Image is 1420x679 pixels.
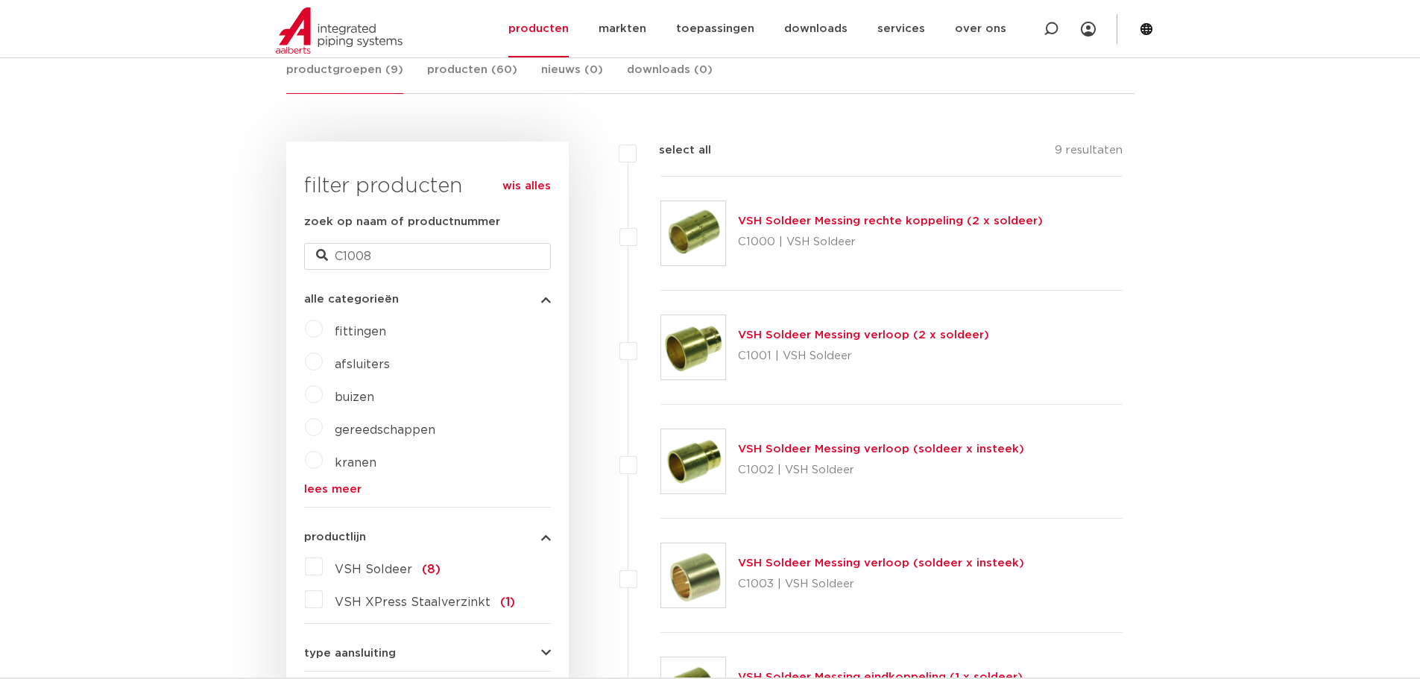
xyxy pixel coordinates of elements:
p: C1002 | VSH Soldeer [738,458,1024,482]
span: VSH Soldeer [335,563,412,575]
a: nieuws (0) [541,61,603,93]
a: VSH Soldeer Messing verloop (soldeer x insteek) [738,558,1024,569]
a: buizen [335,391,374,403]
span: type aansluiting [304,648,396,659]
label: zoek op naam of productnummer [304,213,500,231]
button: alle categorieën [304,294,551,305]
img: Thumbnail for VSH Soldeer Messing verloop (2 x soldeer) [661,315,725,379]
p: C1001 | VSH Soldeer [738,344,989,368]
a: fittingen [335,326,386,338]
h3: filter producten [304,171,551,201]
a: VSH Soldeer Messing verloop (soldeer x insteek) [738,443,1024,455]
label: select all [637,142,711,160]
a: wis alles [502,177,551,195]
a: productgroepen (9) [286,61,403,94]
p: C1003 | VSH Soldeer [738,572,1024,596]
a: afsluiters [335,359,390,370]
img: Thumbnail for VSH Soldeer Messing rechte koppeling (2 x soldeer) [661,201,725,265]
a: gereedschappen [335,424,435,436]
img: Thumbnail for VSH Soldeer Messing verloop (soldeer x insteek) [661,543,725,607]
span: alle categorieën [304,294,399,305]
input: zoeken [304,243,551,270]
span: VSH XPress Staalverzinkt [335,596,490,608]
a: producten (60) [427,61,517,93]
p: 9 resultaten [1055,142,1123,165]
p: C1000 | VSH Soldeer [738,230,1043,254]
img: Thumbnail for VSH Soldeer Messing verloop (soldeer x insteek) [661,429,725,493]
button: type aansluiting [304,648,551,659]
a: VSH Soldeer Messing rechte koppeling (2 x soldeer) [738,215,1043,227]
a: kranen [335,457,376,469]
a: lees meer [304,484,551,495]
button: productlijn [304,531,551,543]
a: downloads (0) [627,61,713,93]
span: (8) [422,563,441,575]
a: VSH Soldeer Messing verloop (2 x soldeer) [738,329,989,341]
span: (1) [500,596,515,608]
span: productlijn [304,531,366,543]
